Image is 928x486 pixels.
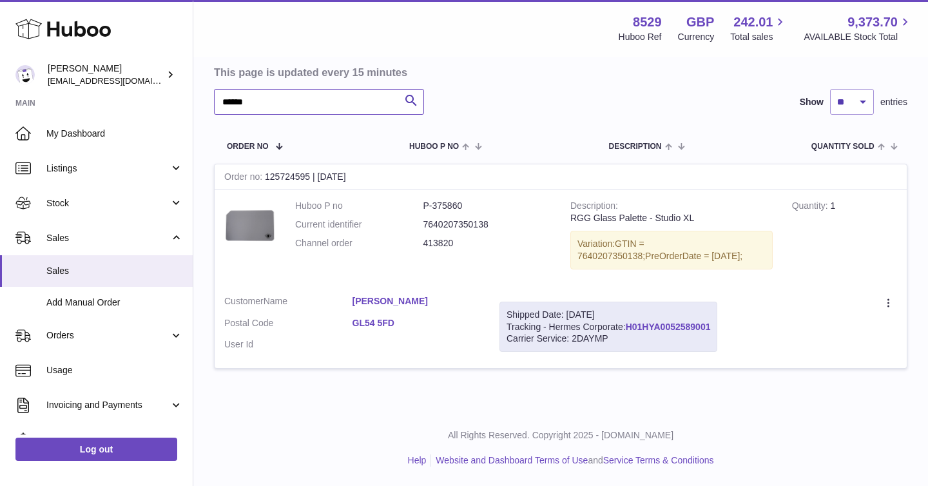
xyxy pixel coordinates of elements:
[224,295,353,311] dt: Name
[295,200,423,212] dt: Huboo P no
[633,14,662,31] strong: 8529
[733,14,773,31] span: 242.01
[626,322,711,332] a: H01HYA0052589001
[507,309,710,321] div: Shipped Date: [DATE]
[431,454,713,467] li: and
[46,399,169,411] span: Invoicing and Payments
[645,251,742,261] span: PreOrderDate = [DATE];
[295,237,423,249] dt: Channel order
[215,164,907,190] div: 125724595 | [DATE]
[608,142,661,151] span: Description
[423,219,552,231] dd: 7640207350138
[800,96,824,108] label: Show
[880,96,907,108] span: entries
[46,162,169,175] span: Listings
[570,212,773,224] div: RGG Glass Palette - Studio XL
[46,296,183,309] span: Add Manual Order
[730,31,788,43] span: Total sales
[570,200,618,214] strong: Description
[224,296,264,306] span: Customer
[46,434,183,446] span: Cases
[224,338,353,351] dt: User Id
[48,75,189,86] span: [EMAIL_ADDRESS][DOMAIN_NAME]
[619,31,662,43] div: Huboo Ref
[678,31,715,43] div: Currency
[295,219,423,231] dt: Current identifier
[214,65,904,79] h3: This page is updated every 15 minutes
[353,317,481,329] a: GL54 5FD
[46,364,183,376] span: Usage
[408,455,427,465] a: Help
[686,14,714,31] strong: GBP
[15,438,177,461] a: Log out
[46,329,169,342] span: Orders
[227,142,269,151] span: Order No
[603,455,714,465] a: Service Terms & Conditions
[46,197,169,209] span: Stock
[224,171,265,185] strong: Order no
[811,142,875,151] span: Quantity Sold
[46,265,183,277] span: Sales
[423,237,552,249] dd: 413820
[204,429,918,442] p: All Rights Reserved. Copyright 2025 - [DOMAIN_NAME]
[436,455,588,465] a: Website and Dashboard Terms of Use
[804,14,913,43] a: 9,373.70 AVAILABLE Stock Total
[570,231,773,269] div: Variation:
[847,14,898,31] span: 9,373.70
[499,302,717,353] div: Tracking - Hermes Corporate:
[353,295,481,307] a: [PERSON_NAME]
[792,200,831,214] strong: Quantity
[46,128,183,140] span: My Dashboard
[224,200,276,251] img: Glass-palette-studio-XL-stand-alone-1.jpg
[507,333,710,345] div: Carrier Service: 2DAYMP
[730,14,788,43] a: 242.01 Total sales
[15,65,35,84] img: admin@redgrass.ch
[804,31,913,43] span: AVAILABLE Stock Total
[423,200,552,212] dd: P-375860
[224,317,353,333] dt: Postal Code
[577,238,645,261] span: GTIN = 7640207350138;
[782,190,907,286] td: 1
[48,63,164,87] div: [PERSON_NAME]
[46,232,169,244] span: Sales
[409,142,459,151] span: Huboo P no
